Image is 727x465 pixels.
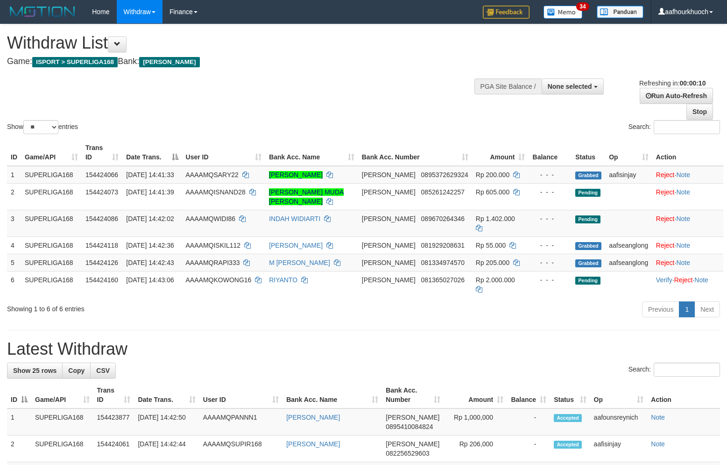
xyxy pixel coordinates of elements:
th: Bank Acc. Name: activate to sort column ascending [282,382,382,408]
td: SUPERLIGA168 [21,166,82,184]
td: AAAAMQPANNN1 [199,408,282,436]
th: Op: activate to sort column ascending [590,382,648,408]
span: [DATE] 14:42:43 [126,259,174,266]
div: - - - [532,214,568,223]
a: Next [694,301,720,317]
span: AAAAMQISKIL112 [186,242,241,249]
th: ID [7,139,21,166]
div: - - - [532,241,568,250]
span: Copy 081929208631 to clipboard [421,242,465,249]
span: Grabbed [575,172,601,179]
input: Search: [654,363,720,377]
span: AAAAMQWIDI86 [186,215,236,222]
td: 2 [7,183,21,210]
span: 34 [576,2,589,11]
span: Pending [575,215,600,223]
span: [PERSON_NAME] [362,259,416,266]
a: M [PERSON_NAME] [269,259,330,266]
span: None selected [548,83,592,90]
span: Grabbed [575,242,601,250]
span: Copy 0895372629324 to clipboard [421,171,468,179]
span: Copy 081365027026 to clipboard [421,276,465,284]
span: Copy [68,367,85,374]
th: Date Trans.: activate to sort column descending [122,139,182,166]
td: SUPERLIGA168 [21,210,82,236]
td: SUPERLIGA168 [21,236,82,254]
span: Copy 085261242257 to clipboard [421,188,465,196]
th: Action [652,139,723,166]
span: [PERSON_NAME] [362,215,416,222]
span: Pending [575,277,600,285]
a: [PERSON_NAME] MUDA [PERSON_NAME] [269,188,344,205]
td: SUPERLIGA168 [31,408,93,436]
span: Copy 081334974570 to clipboard [421,259,465,266]
span: [DATE] 14:41:33 [126,171,174,179]
td: · [652,166,723,184]
input: Search: [654,120,720,134]
td: [DATE] 14:42:50 [134,408,199,436]
a: Note [676,188,690,196]
div: Showing 1 to 6 of 6 entries [7,300,296,314]
a: Reject [656,242,675,249]
a: Note [694,276,708,284]
span: Pending [575,189,600,197]
a: [PERSON_NAME] [269,242,323,249]
span: [PERSON_NAME] [362,276,416,284]
span: AAAAMQSARY22 [186,171,239,179]
td: aafisinjay [605,166,652,184]
span: Refreshing in: [639,79,706,87]
span: Rp 200.000 [476,171,509,179]
span: [DATE] 14:43:06 [126,276,174,284]
td: · [652,210,723,236]
td: AAAAMQSUPIR168 [199,436,282,462]
td: 154423877 [93,408,134,436]
a: Reject [656,188,675,196]
h4: Game: Bank: [7,57,475,66]
th: Trans ID: activate to sort column ascending [93,382,134,408]
span: [DATE] 14:42:36 [126,242,174,249]
th: Trans ID: activate to sort column ascending [82,139,122,166]
td: 5 [7,254,21,271]
td: · · [652,271,723,298]
td: SUPERLIGA168 [31,436,93,462]
th: Bank Acc. Number: activate to sort column ascending [382,382,444,408]
th: Op: activate to sort column ascending [605,139,652,166]
td: · [652,236,723,254]
a: 1 [679,301,695,317]
a: Stop [686,104,713,120]
td: · [652,254,723,271]
strong: 00:00:10 [679,79,706,87]
a: Reject [656,259,675,266]
a: Note [676,215,690,222]
a: Run Auto-Refresh [640,88,713,104]
span: 154424073 [85,188,118,196]
td: aafisinjay [590,436,648,462]
img: MOTION_logo.png [7,5,78,19]
span: Accepted [554,441,582,449]
a: Note [676,259,690,266]
td: [DATE] 14:42:44 [134,436,199,462]
button: None selected [542,79,604,94]
td: 4 [7,236,21,254]
th: Amount: activate to sort column ascending [444,382,507,408]
span: [PERSON_NAME] [362,171,416,179]
td: - [507,436,550,462]
a: CSV [90,363,116,379]
a: [PERSON_NAME] [286,414,340,421]
td: aafseanglong [605,236,652,254]
span: Grabbed [575,259,601,267]
th: Bank Acc. Number: activate to sort column ascending [358,139,472,166]
label: Show entries [7,120,78,134]
span: 154424160 [85,276,118,284]
span: Rp 1.402.000 [476,215,515,222]
h1: Withdraw List [7,34,475,52]
span: Rp 605.000 [476,188,509,196]
th: Date Trans.: activate to sort column ascending [134,382,199,408]
label: Search: [628,120,720,134]
span: Copy 0895410084824 to clipboard [386,423,433,430]
td: 2 [7,436,31,462]
img: Feedback.jpg [483,6,529,19]
img: panduan.png [597,6,643,18]
td: 1 [7,166,21,184]
th: User ID: activate to sort column ascending [182,139,266,166]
